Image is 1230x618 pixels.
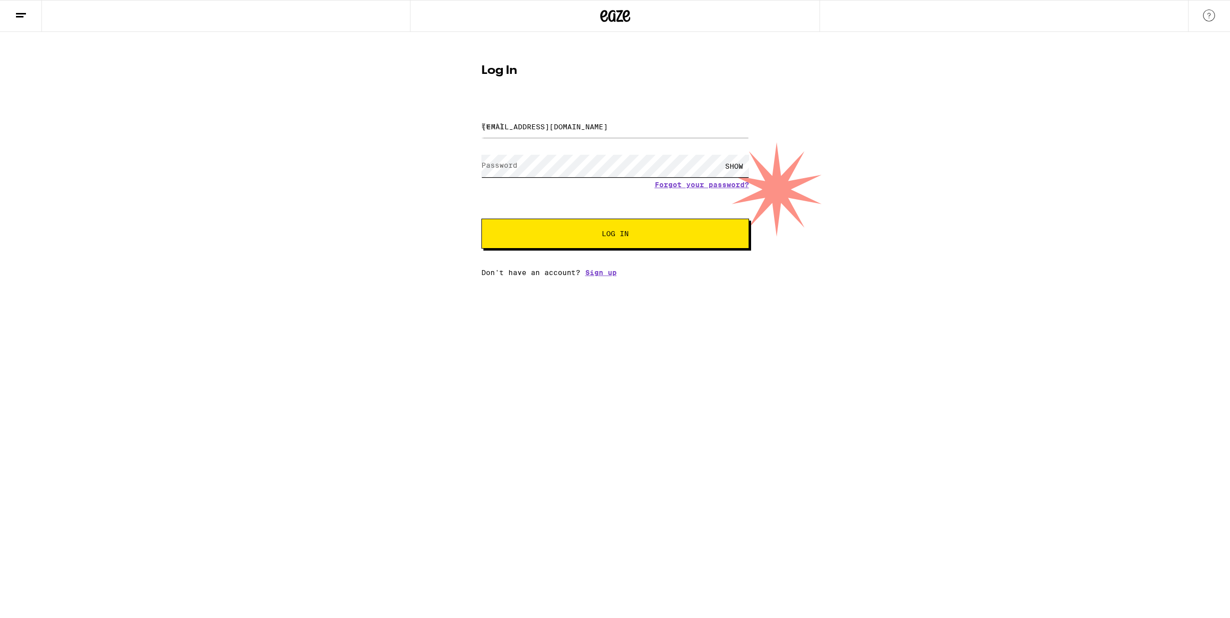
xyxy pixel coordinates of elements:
input: Email [481,115,749,138]
span: Hi. Need any help? [6,7,72,15]
label: Password [481,161,517,169]
h1: Log In [481,65,749,77]
div: SHOW [719,155,749,177]
a: Sign up [585,269,617,277]
label: Email [481,122,504,130]
button: Log In [481,219,749,249]
a: Forgot your password? [655,181,749,189]
div: Don't have an account? [481,269,749,277]
span: Log In [602,230,629,237]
